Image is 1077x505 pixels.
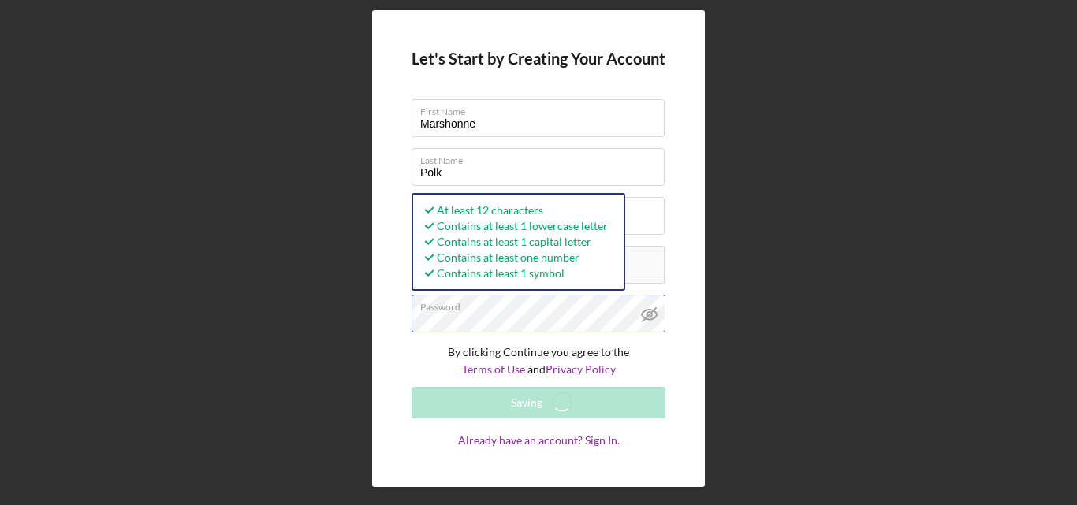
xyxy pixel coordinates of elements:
[421,234,608,250] div: Contains at least 1 capital letter
[420,295,665,313] label: Password
[421,202,608,218] div: At least 12 characters
[412,50,665,68] h4: Let's Start by Creating Your Account
[412,343,665,379] p: By clicking Continue you agree to the and
[412,434,665,478] a: Already have an account? Sign In.
[511,387,542,418] div: Saving
[462,362,525,376] a: Terms of Use
[420,149,665,166] label: Last Name
[412,387,665,418] button: Saving
[546,362,616,376] a: Privacy Policy
[421,218,608,234] div: Contains at least 1 lowercase letter
[421,250,608,265] div: Contains at least one number
[421,265,608,281] div: Contains at least 1 symbol
[420,100,665,117] label: First Name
